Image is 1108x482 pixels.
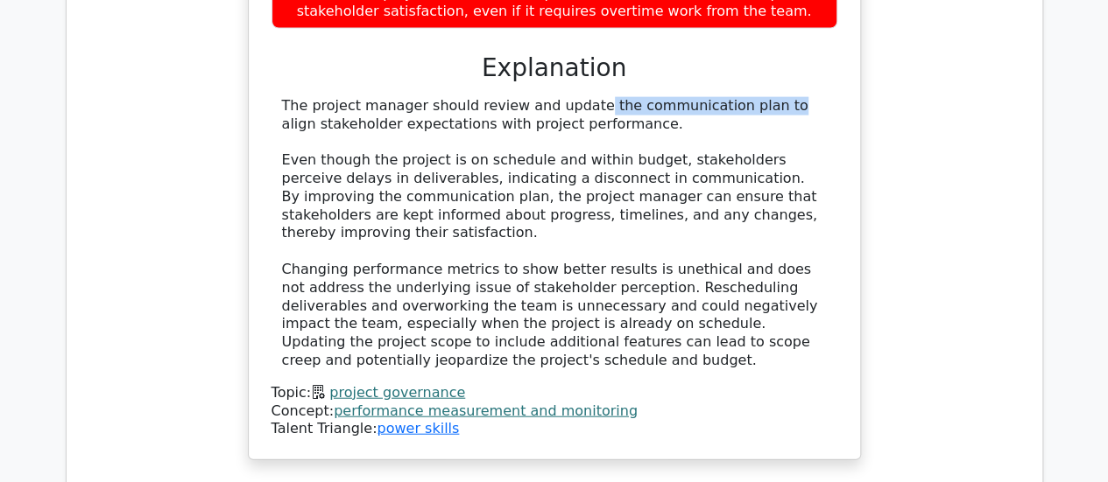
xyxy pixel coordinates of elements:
[282,97,827,370] div: The project manager should review and update the communication plan to align stakeholder expectat...
[272,384,837,402] div: Topic:
[377,420,459,437] a: power skills
[272,384,837,438] div: Talent Triangle:
[334,402,638,419] a: performance measurement and monitoring
[272,402,837,421] div: Concept:
[329,384,465,401] a: project governance
[282,53,827,83] h3: Explanation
